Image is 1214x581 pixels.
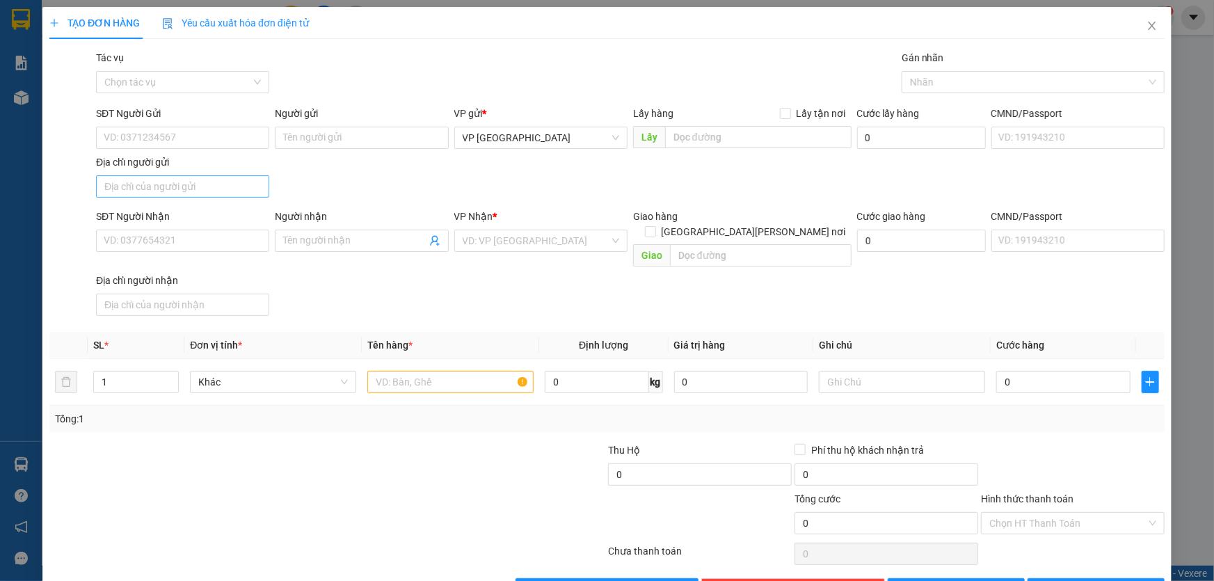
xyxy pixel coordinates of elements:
span: Yêu cầu xuất hóa đơn điện tử [162,17,309,29]
span: Phí thu hộ khách nhận trả [806,443,929,458]
div: VP gửi [454,106,628,121]
label: Gán nhãn [902,52,944,63]
input: Ghi Chú [819,371,985,393]
span: Đơn vị tính [190,340,242,351]
th: Ghi chú [813,332,991,359]
label: Cước giao hàng [857,211,926,222]
span: user-add [429,235,440,246]
input: Cước lấy hàng [857,127,986,149]
span: Lấy [633,126,665,148]
span: Tên hàng [367,340,413,351]
div: CMND/Passport [991,209,1165,224]
span: Định lượng [579,340,628,351]
span: VP Nhận [454,211,493,222]
div: SĐT Người Nhận [96,209,269,224]
span: TẠO ĐƠN HÀNG [49,17,140,29]
span: [GEOGRAPHIC_DATA][PERSON_NAME] nơi [656,224,852,239]
span: Giá trị hàng [674,340,726,351]
button: plus [1142,371,1159,393]
span: close [1147,20,1158,31]
div: Chưa thanh toán [607,543,794,568]
span: Giao hàng [633,211,678,222]
input: Cước giao hàng [857,230,986,252]
span: Thu Hộ [608,445,640,456]
div: CMND/Passport [991,106,1165,121]
input: Dọc đường [670,244,852,266]
label: Tác vụ [96,52,124,63]
input: 0 [674,371,808,393]
div: Người gửi [275,106,448,121]
input: Địa chỉ của người gửi [96,175,269,198]
span: Tổng cước [794,493,840,504]
span: Khác [198,372,348,392]
div: Tổng: 1 [55,411,469,427]
span: Cước hàng [996,340,1044,351]
input: VD: Bàn, Ghế [367,371,534,393]
span: Lấy hàng [633,108,673,119]
span: VP Đà Nẵng [463,127,619,148]
span: Giao [633,244,670,266]
span: plus [49,18,59,28]
div: Địa chỉ người gửi [96,154,269,170]
span: SL [93,340,104,351]
input: Dọc đường [665,126,852,148]
div: SĐT Người Gửi [96,106,269,121]
span: kg [649,371,663,393]
button: delete [55,371,77,393]
span: plus [1142,376,1158,388]
div: Địa chỉ người nhận [96,273,269,288]
img: icon [162,18,173,29]
button: Close [1133,7,1172,46]
label: Hình thức thanh toán [981,493,1073,504]
label: Cước lấy hàng [857,108,920,119]
input: Địa chỉ của người nhận [96,294,269,316]
div: Người nhận [275,209,448,224]
span: Lấy tận nơi [791,106,852,121]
